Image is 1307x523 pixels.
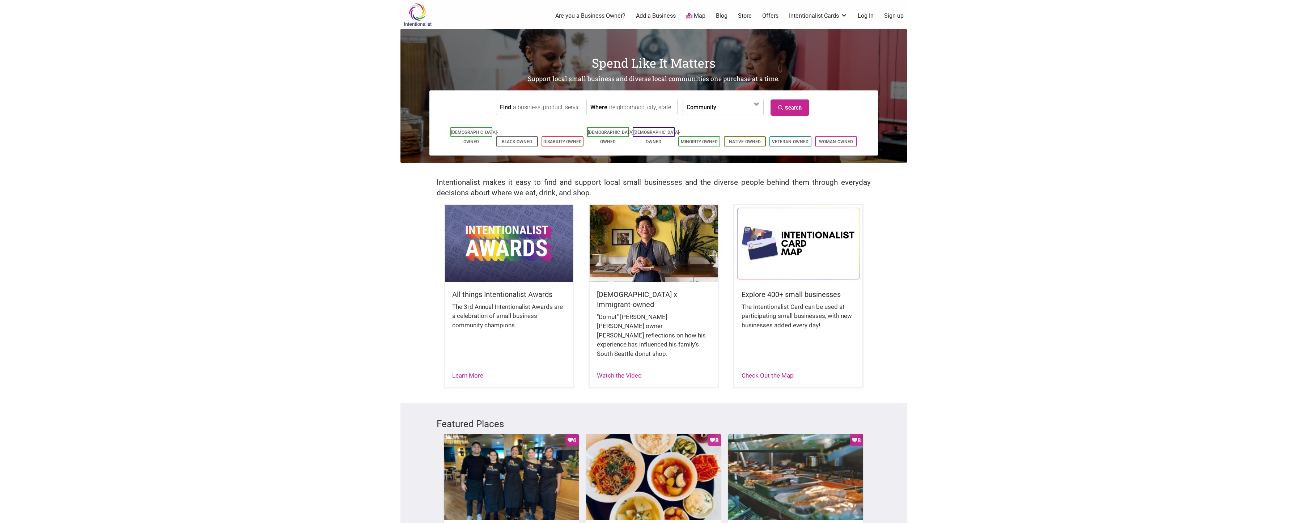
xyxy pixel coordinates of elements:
[729,139,761,144] a: Native-Owned
[451,130,498,144] a: [DEMOGRAPHIC_DATA]-Owned
[738,12,752,20] a: Store
[400,75,907,84] h2: Support local small business and diverse local communities one purchase at a time.
[597,289,710,310] h5: [DEMOGRAPHIC_DATA] x Immigrant-owned
[543,139,582,144] a: Disability-Owned
[597,312,710,366] div: "Do-nut" [PERSON_NAME] [PERSON_NAME] owner [PERSON_NAME] reflections on how his experience has in...
[633,130,680,144] a: [DEMOGRAPHIC_DATA]-Owned
[590,205,718,282] img: King Donuts - Hong Chhuor
[555,12,625,20] a: Are you a Business Owner?
[609,99,675,115] input: neighborhood, city, state
[400,3,435,26] img: Intentionalist
[742,302,855,337] div: The Intentionalist Card can be used at participating small businesses, with new businesses added ...
[452,289,566,299] h5: All things Intentionalist Awards
[597,372,642,379] a: Watch the Video
[588,130,635,144] a: [DEMOGRAPHIC_DATA]-Owned
[590,99,607,115] label: Where
[681,139,718,144] a: Minority-Owned
[452,372,483,379] a: Learn More
[500,99,511,115] label: Find
[858,12,874,20] a: Log In
[445,205,573,282] img: Intentionalist Awards
[789,12,848,20] a: Intentionalist Cards
[742,289,855,299] h5: Explore 400+ small businesses
[771,99,809,116] a: Search
[437,417,871,430] h3: Featured Places
[502,139,532,144] a: Black-Owned
[687,99,716,115] label: Community
[636,12,676,20] a: Add a Business
[742,372,794,379] a: Check Out the Map
[819,139,853,144] a: Woman-Owned
[762,12,778,20] a: Offers
[734,205,862,282] img: Intentionalist Card Map
[437,177,871,198] h2: Intentionalist makes it easy to find and support local small businesses and the diverse people be...
[884,12,904,20] a: Sign up
[686,12,705,20] a: Map
[716,12,727,20] a: Blog
[772,139,809,144] a: Veteran-Owned
[452,302,566,337] div: The 3rd Annual Intentionalist Awards are a celebration of small business community champions.
[513,99,579,115] input: a business, product, service
[400,54,907,72] h1: Spend Like It Matters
